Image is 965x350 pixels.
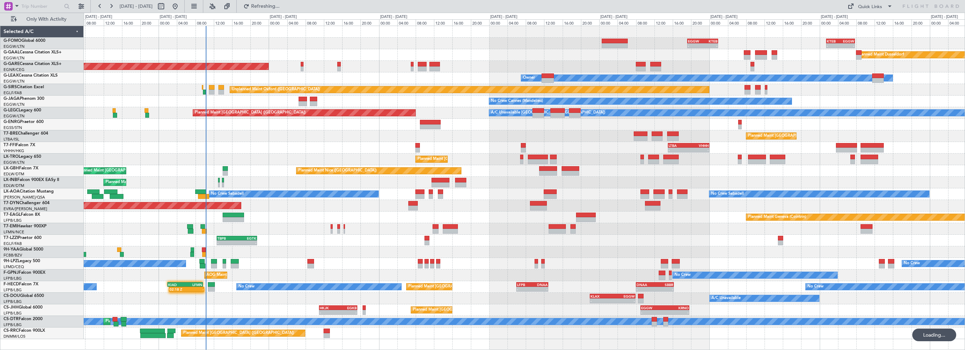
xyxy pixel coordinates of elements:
[338,306,357,310] div: EGKB
[211,189,244,199] div: No Crew Sabadell
[636,19,654,26] div: 08:00
[691,19,709,26] div: 20:00
[187,287,204,291] div: -
[4,155,41,159] a: LX-TROLegacy 650
[675,270,691,280] div: No Crew
[841,44,854,48] div: -
[4,259,40,263] a: 9H-LPZLegacy 500
[4,282,38,286] a: F-HECDFalcon 7X
[689,148,709,152] div: -
[4,178,17,182] span: LX-INB
[4,195,45,200] a: [PERSON_NAME]/QSA
[4,213,40,217] a: T7-EAGLFalcon 8X
[416,19,434,26] div: 08:00
[637,283,655,287] div: DNAA
[120,3,153,9] span: [DATE] - [DATE]
[613,299,635,303] div: -
[195,108,306,118] div: Planned Maint [GEOGRAPHIC_DATA] ([GEOGRAPHIC_DATA])
[4,131,48,136] a: T7-BREChallenger 604
[4,166,38,170] a: LX-GBHFalcon 7X
[711,189,744,199] div: No Crew Sabadell
[232,84,320,95] div: Unplanned Maint Oxford ([GEOGRAPHIC_DATA])
[893,19,911,26] div: 16:00
[380,14,407,20] div: [DATE] - [DATE]
[532,287,548,291] div: -
[912,19,930,26] div: 20:00
[4,166,19,170] span: LX-GBH
[4,85,17,89] span: G-SIRS
[250,19,269,26] div: 20:00
[544,19,562,26] div: 12:00
[821,14,848,20] div: [DATE] - [DATE]
[491,108,605,118] div: A/C Unavailable [GEOGRAPHIC_DATA] ([GEOGRAPHIC_DATA])
[4,108,19,112] span: G-LEGC
[4,311,22,316] a: LFPB/LBG
[206,270,325,280] div: AOG Maint Hyères ([GEOGRAPHIC_DATA]-[GEOGRAPHIC_DATA])
[324,19,342,26] div: 12:00
[106,316,141,327] div: Planned Maint Sofia
[4,276,22,281] a: LFPB/LBG
[8,14,76,25] button: Only With Activity
[342,19,360,26] div: 16:00
[214,19,232,26] div: 12:00
[844,1,896,12] button: Quick Links
[217,236,237,240] div: TBPB
[4,143,35,147] a: T7-FFIFalcon 7X
[637,287,655,291] div: -
[4,131,18,136] span: T7-BRE
[930,19,948,26] div: 00:00
[912,329,956,341] div: Loading...
[4,299,22,304] a: LFPB/LBG
[4,201,19,205] span: T7-DYN
[217,241,237,245] div: -
[665,310,689,315] div: -
[298,166,377,176] div: Planned Maint Nice ([GEOGRAPHIC_DATA])
[4,108,41,112] a: G-LEGCLegacy 600
[320,310,338,315] div: -
[710,14,737,20] div: [DATE] - [DATE]
[140,19,159,26] div: 20:00
[517,287,532,291] div: -
[452,19,471,26] div: 16:00
[613,294,635,298] div: EGGW
[320,306,338,310] div: HKJK
[4,236,41,240] a: T7-LZZIPraetor 600
[4,79,25,84] a: EGGW/LTN
[783,19,801,26] div: 16:00
[4,329,19,333] span: CS-RRC
[523,73,535,83] div: Owner
[4,247,19,252] span: 9H-YAA
[397,19,416,26] div: 04:00
[4,148,24,154] a: VHHH/HKG
[689,143,709,148] div: VHHH
[904,258,920,269] div: No Crew
[856,19,875,26] div: 08:00
[669,148,689,152] div: -
[820,19,838,26] div: 00:00
[237,241,256,245] div: -
[413,305,524,315] div: Planned Maint [GEOGRAPHIC_DATA] ([GEOGRAPHIC_DATA])
[618,19,636,26] div: 04:00
[4,224,46,228] a: T7-EMIHawker 900XP
[269,19,287,26] div: 00:00
[471,19,489,26] div: 20:00
[360,19,379,26] div: 20:00
[703,44,717,48] div: -
[4,253,22,258] a: FCBB/BZV
[232,19,250,26] div: 16:00
[4,171,24,177] a: EDLW/DTM
[4,329,45,333] a: CS-RRCFalcon 900LX
[85,19,103,26] div: 08:00
[688,39,703,43] div: EGGW
[4,334,25,339] a: DNMM/LOS
[270,14,297,20] div: [DATE] - [DATE]
[590,294,613,298] div: KLAX
[104,19,122,26] div: 12:00
[4,62,20,66] span: G-GARE
[4,271,45,275] a: F-GPNJFalcon 900EX
[4,62,62,66] a: G-GARECessna Citation XLS+
[160,14,187,20] div: [DATE] - [DATE]
[4,189,54,194] a: LX-AOACitation Mustang
[417,154,528,164] div: Planned Maint [GEOGRAPHIC_DATA] ([GEOGRAPHIC_DATA])
[688,44,703,48] div: -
